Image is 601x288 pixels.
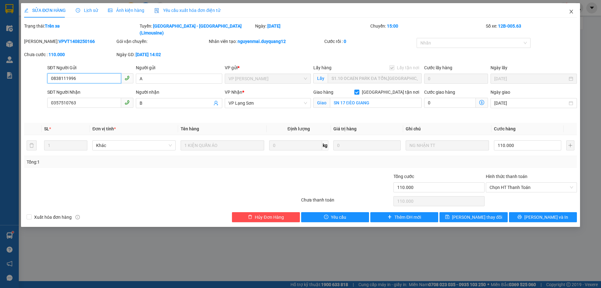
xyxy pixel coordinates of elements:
[322,140,328,150] span: kg
[24,38,115,45] div: [PERSON_NAME]:
[424,98,476,108] input: Cước giao hàng
[229,74,307,83] span: VP Minh Khai
[47,64,133,71] div: SĐT Người Gửi
[49,52,65,57] b: 110.000
[331,214,346,221] span: Yêu cầu
[225,64,311,71] div: VP gửi
[116,38,208,45] div: Gói vận chuyển:
[24,8,28,13] span: edit
[75,215,80,219] span: info-circle
[424,65,452,70] label: Cước lấy hàng
[330,98,422,108] input: Giao tận nơi
[333,126,357,131] span: Giá trị hàng
[498,24,521,29] b: 12B-005.63
[394,64,422,71] span: Lấy tận nơi
[267,24,280,29] b: [DATE]
[238,39,286,44] b: nguyenmai.duyquang12
[225,90,242,95] span: VP Nhận
[254,23,370,36] div: Ngày:
[491,65,507,70] label: Ngày lấy
[479,100,484,105] span: dollar-circle
[209,38,323,45] div: Nhân viên tạo:
[394,214,421,221] span: Thêm ĐH mới
[569,9,574,14] span: close
[313,65,331,70] span: Lấy hàng
[108,8,112,13] span: picture
[44,126,49,131] span: SL
[24,51,115,58] div: Chưa cước :
[313,98,330,108] span: Giao
[370,23,485,36] div: Chuyến:
[359,89,422,96] span: [GEOGRAPHIC_DATA] tận nơi
[116,51,208,58] div: Ngày GD:
[27,140,37,150] button: delete
[23,23,139,36] div: Trạng thái:
[509,212,577,222] button: printer[PERSON_NAME] và In
[370,212,438,222] button: plusThêm ĐH mới
[232,212,300,222] button: deleteHủy Đơn Hàng
[313,73,328,83] span: Lấy
[27,159,232,165] div: Tổng: 1
[490,183,573,192] span: Chọn HT Thanh Toán
[344,39,346,44] b: 0
[92,126,116,131] span: Đơn vị tính
[136,64,222,71] div: Người gửi
[255,214,284,221] span: Hủy Đơn Hàng
[403,123,491,135] th: Ghi chú
[181,126,199,131] span: Tên hàng
[562,3,580,21] button: Close
[154,8,220,13] span: Yêu cầu xuất hóa đơn điện tử
[445,215,449,220] span: save
[328,73,422,83] input: Lấy tận nơi
[301,212,369,222] button: exclamation-circleYêu cầu
[393,174,414,179] span: Tổng cước
[288,126,310,131] span: Định lượng
[387,24,398,29] b: 15:00
[300,196,393,207] div: Chưa thanh toán
[524,214,568,221] span: [PERSON_NAME] và In
[140,24,242,35] b: [GEOGRAPHIC_DATA] - [GEOGRAPHIC_DATA] (Limousine)
[324,38,415,45] div: Cước rồi :
[136,52,161,57] b: [DATE] 14:02
[139,23,254,36] div: Tuyến:
[76,8,98,13] span: Lịch sử
[424,90,455,95] label: Cước giao hàng
[494,126,516,131] span: Cước hàng
[517,215,522,220] span: printer
[494,100,567,107] input: Ngày giao
[388,215,392,220] span: plus
[136,89,222,96] div: Người nhận
[406,140,489,150] input: Ghi Chú
[47,89,133,96] div: SĐT Người Nhận
[452,214,502,221] span: [PERSON_NAME] thay đổi
[494,75,567,82] input: Ngày lấy
[439,212,507,222] button: save[PERSON_NAME] thay đổi
[313,90,333,95] span: Giao hàng
[491,90,510,95] label: Ngày giao
[333,140,401,150] input: 0
[45,24,60,29] b: Trên xe
[32,214,74,221] span: Xuất hóa đơn hàng
[76,8,80,13] span: clock-circle
[485,23,578,36] div: Số xe:
[213,101,218,106] span: user-add
[248,215,252,220] span: delete
[125,76,130,81] span: phone
[566,140,574,150] button: plus
[96,141,172,150] span: Khác
[424,74,488,84] input: Cước lấy hàng
[59,39,95,44] b: VPVT1408250166
[324,215,328,220] span: exclamation-circle
[108,8,144,13] span: Ảnh kiện hàng
[125,100,130,105] span: phone
[486,174,527,179] label: Hình thức thanh toán
[181,140,264,150] input: VD: Bàn, Ghế
[229,98,307,108] span: VP Lạng Sơn
[154,8,159,13] img: icon
[24,8,66,13] span: SỬA ĐƠN HÀNG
